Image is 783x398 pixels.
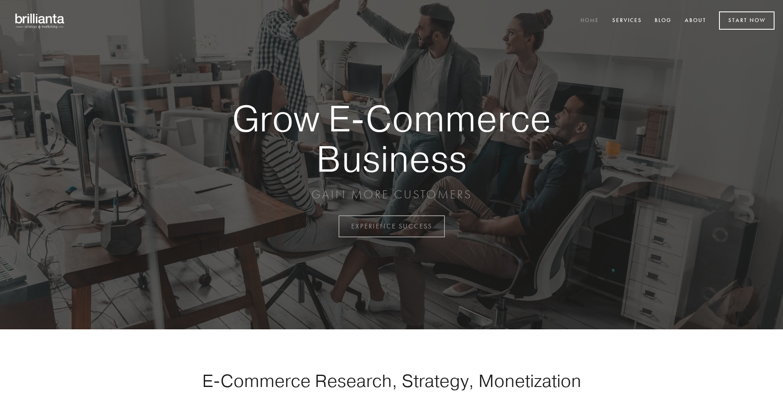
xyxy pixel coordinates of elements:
a: Home [575,14,605,28]
p: GAIN MORE CUSTOMERS [203,187,580,202]
a: About [679,14,712,28]
strong: Grow E-Commerce Business [203,98,580,178]
img: brillianta - research, strategy, marketing [8,8,72,33]
a: Services [607,14,647,28]
a: Blog [649,14,677,28]
h1: E-Commerce Research, Strategy, Monetization [175,370,608,391]
a: EXPERIENCE SUCCESS [339,215,445,237]
a: Start Now [719,11,775,30]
